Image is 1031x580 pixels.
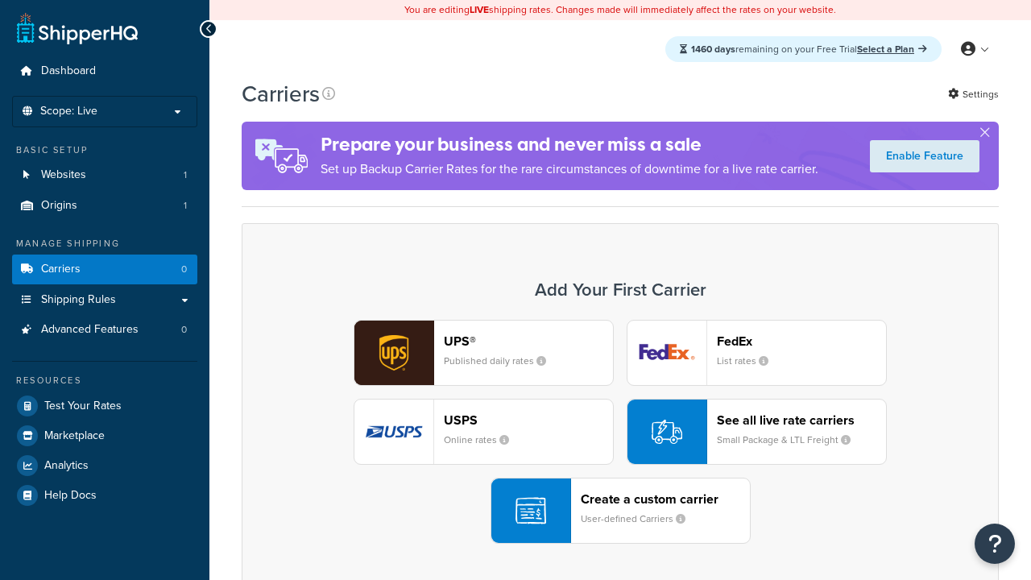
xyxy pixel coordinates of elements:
span: Websites [41,168,86,182]
header: Create a custom carrier [581,491,750,507]
span: Test Your Rates [44,400,122,413]
span: Marketplace [44,429,105,443]
a: Websites 1 [12,160,197,190]
img: fedEx logo [627,321,706,385]
a: Origins 1 [12,191,197,221]
div: Manage Shipping [12,237,197,251]
a: Marketplace [12,421,197,450]
a: Dashboard [12,56,197,86]
strong: 1460 days [691,42,735,56]
button: fedEx logoFedExList rates [627,320,887,386]
span: Dashboard [41,64,96,78]
li: Advanced Features [12,315,197,345]
span: Origins [41,199,77,213]
span: Shipping Rules [41,293,116,307]
img: icon-carrier-custom-c93b8a24.svg [515,495,546,526]
li: Origins [12,191,197,221]
small: Published daily rates [444,354,559,368]
img: ad-rules-rateshop-fe6ec290ccb7230408bd80ed9643f0289d75e0ffd9eb532fc0e269fcd187b520.png [242,122,321,190]
small: List rates [717,354,781,368]
span: Help Docs [44,489,97,503]
img: icon-carrier-liverate-becf4550.svg [652,416,682,447]
a: Test Your Rates [12,391,197,420]
span: Carriers [41,263,81,276]
span: Scope: Live [40,105,97,118]
li: Websites [12,160,197,190]
header: USPS [444,412,613,428]
p: Set up Backup Carrier Rates for the rare circumstances of downtime for a live rate carrier. [321,158,818,180]
a: ShipperHQ Home [17,12,138,44]
b: LIVE [470,2,489,17]
div: Basic Setup [12,143,197,157]
a: Carriers 0 [12,255,197,284]
header: FedEx [717,333,886,349]
button: Create a custom carrierUser-defined Carriers [491,478,751,544]
a: Analytics [12,451,197,480]
img: ups logo [354,321,433,385]
a: Select a Plan [857,42,927,56]
a: Advanced Features 0 [12,315,197,345]
button: ups logoUPS®Published daily rates [354,320,614,386]
span: 0 [181,263,187,276]
a: Enable Feature [870,140,979,172]
div: Resources [12,374,197,387]
button: Open Resource Center [975,524,1015,564]
span: Analytics [44,459,89,473]
span: 1 [184,168,187,182]
small: Online rates [444,433,522,447]
small: User-defined Carriers [581,512,698,526]
h3: Add Your First Carrier [259,280,982,300]
img: usps logo [354,400,433,464]
a: Help Docs [12,481,197,510]
a: Settings [948,83,999,106]
header: See all live rate carriers [717,412,886,428]
span: Advanced Features [41,323,139,337]
small: Small Package & LTL Freight [717,433,863,447]
h4: Prepare your business and never miss a sale [321,131,818,158]
span: 0 [181,323,187,337]
h1: Carriers [242,78,320,110]
div: remaining on your Free Trial [665,36,942,62]
li: Carriers [12,255,197,284]
button: usps logoUSPSOnline rates [354,399,614,465]
button: See all live rate carriersSmall Package & LTL Freight [627,399,887,465]
span: 1 [184,199,187,213]
header: UPS® [444,333,613,349]
a: Shipping Rules [12,285,197,315]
